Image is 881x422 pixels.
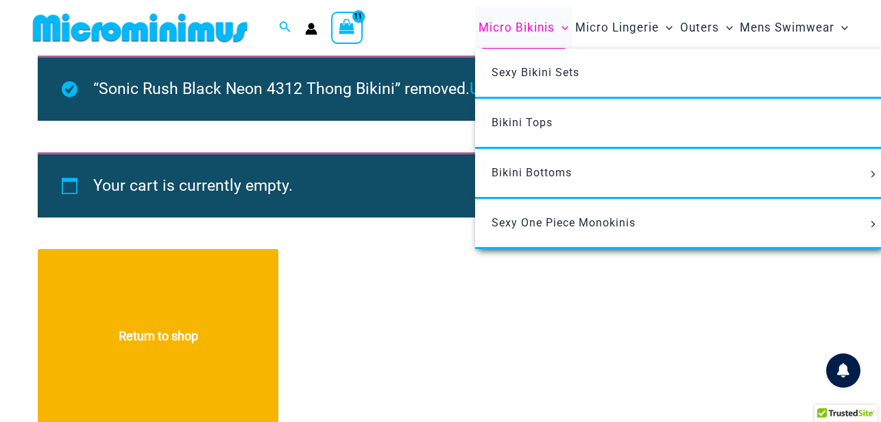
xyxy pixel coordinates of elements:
[572,7,676,49] a: Micro LingerieMenu ToggleMenu Toggle
[479,10,555,45] span: Micro Bikinis
[470,80,514,98] a: Undo?
[38,56,843,121] div: “Sonic Rush Black Neon 4312 Thong Bikini” removed.
[555,10,568,45] span: Menu Toggle
[305,23,317,35] a: Account icon link
[866,221,881,228] span: Menu Toggle
[27,12,253,43] img: MM SHOP LOGO FLAT
[331,12,363,43] a: View Shopping Cart, 11 items
[473,5,854,51] nav: Site Navigation
[834,10,848,45] span: Menu Toggle
[279,19,291,36] a: Search icon link
[475,7,572,49] a: Micro BikinisMenu ToggleMenu Toggle
[492,66,579,79] span: Sexy Bikini Sets
[680,10,719,45] span: Outers
[866,171,881,178] span: Menu Toggle
[38,152,843,218] div: Your cart is currently empty.
[575,10,659,45] span: Micro Lingerie
[492,166,572,179] span: Bikini Bottoms
[677,7,736,49] a: OutersMenu ToggleMenu Toggle
[740,10,834,45] span: Mens Swimwear
[492,116,553,129] span: Bikini Tops
[736,7,852,49] a: Mens SwimwearMenu ToggleMenu Toggle
[492,216,636,229] span: Sexy One Piece Monokinis
[719,10,733,45] span: Menu Toggle
[659,10,673,45] span: Menu Toggle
